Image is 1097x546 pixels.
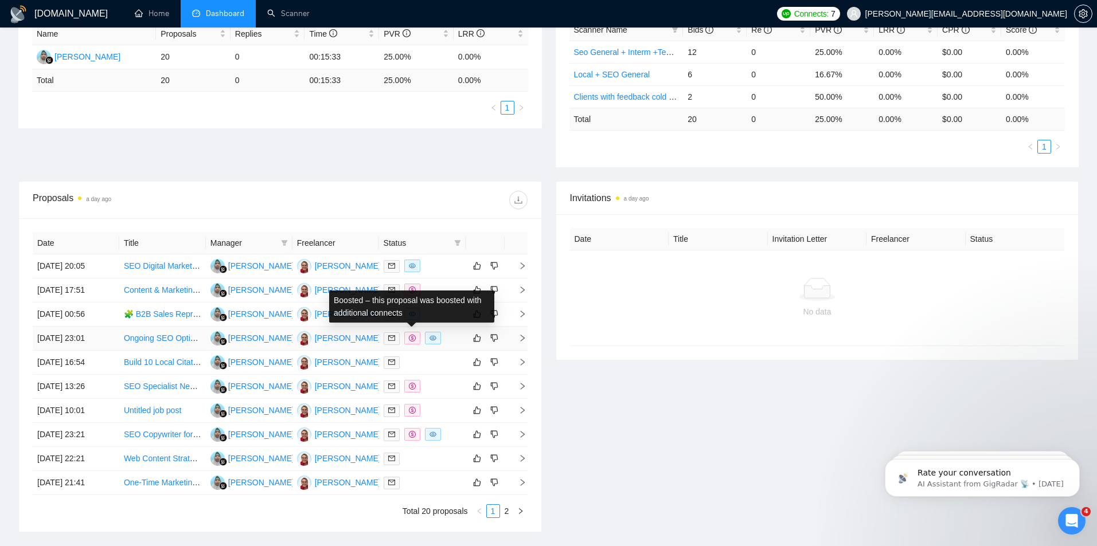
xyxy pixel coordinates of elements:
div: [PERSON_NAME] [315,356,381,368]
iframe: Intercom live chat [1058,507,1086,535]
div: [PERSON_NAME] [228,356,294,368]
td: 16.67% [810,63,874,85]
button: dislike [487,355,501,369]
span: like [473,430,481,439]
span: like [473,333,481,343]
span: Re [751,25,772,34]
a: Local + SEO General [574,70,650,79]
img: HD [297,476,311,490]
th: Proposals [156,23,231,45]
div: [PERSON_NAME] [315,428,381,441]
button: like [470,379,484,393]
span: right [509,478,526,486]
a: SEO Specialist Needed to Improve Search Engine Rankings [124,382,338,391]
span: user [850,10,858,18]
a: HD[PERSON_NAME] [297,357,381,366]
td: 20 [683,108,747,130]
img: HD [297,451,311,466]
img: NN [37,50,51,64]
img: HD [297,307,311,321]
span: Connects: [794,7,829,20]
img: HD [297,259,311,273]
img: gigradar-bm.png [219,410,227,418]
span: dislike [490,382,498,391]
a: Untitled job post [124,406,181,415]
li: 1 [486,504,500,518]
td: 0 [231,69,305,92]
li: Next Page [1051,140,1065,154]
td: 0 [747,108,810,130]
button: right [514,504,528,518]
div: [PERSON_NAME] [315,284,381,296]
span: right [518,104,525,111]
a: NN[PERSON_NAME] [210,333,294,342]
span: Time [309,29,337,38]
td: 25.00 % [810,108,874,130]
a: HD[PERSON_NAME] [297,381,381,390]
div: [PERSON_NAME] [228,404,294,417]
img: NN [210,331,225,345]
div: Proposals [33,191,280,209]
button: dislike [487,451,501,465]
a: Build 10 Local Citations for Google My Business [124,358,295,367]
a: NN[PERSON_NAME] [210,477,294,486]
a: 2 [501,505,513,517]
img: NN [210,379,225,394]
span: mail [388,407,395,414]
td: 0.00% [1001,63,1065,85]
button: like [470,355,484,369]
a: HD[PERSON_NAME] [297,477,381,486]
a: SEO Copywriter for Blogs, Email Campaigns, and Website Updates [124,430,364,439]
span: Score [1006,25,1037,34]
span: info-circle [329,29,337,37]
a: NN[PERSON_NAME] [210,261,294,270]
span: like [473,406,481,415]
span: left [1027,143,1034,150]
td: $ 0.00 [938,108,1001,130]
button: like [470,259,484,273]
img: NN [210,259,225,273]
div: [PERSON_NAME] [315,452,381,465]
span: right [509,286,526,294]
td: Build 10 Local Citations for Google My Business [119,351,206,375]
li: 1 [501,101,514,115]
a: Seo General + Interm +Template [574,48,690,57]
th: Title [669,228,768,250]
td: 0.00 % [874,108,938,130]
span: Status [384,237,450,249]
li: Previous Page [473,504,486,518]
td: 00:15:33 [304,45,379,69]
button: like [470,427,484,441]
th: Freelancer [292,232,379,254]
button: dislike [487,427,501,441]
img: gigradar-bm.png [45,56,53,64]
span: setting [1075,9,1092,18]
a: HD[PERSON_NAME] [297,333,381,342]
span: like [473,358,481,367]
td: 🧩 B2B Sales Representative (Commission-Based) — SaaS / Tech Startup [119,303,206,327]
span: right [509,406,526,414]
div: [PERSON_NAME] [315,332,381,344]
a: NN[PERSON_NAME] [210,357,294,366]
div: [PERSON_NAME] [228,452,294,465]
td: [DATE] 10:01 [33,399,119,423]
td: [DATE] 17:51 [33,278,119,303]
img: gigradar-bm.png [219,386,227,394]
img: gigradar-bm.png [219,482,227,490]
li: Next Page [514,504,528,518]
img: gigradar-bm.png [219,434,227,442]
span: filter [669,21,681,38]
span: LRR [458,29,485,38]
button: dislike [487,403,501,417]
td: [DATE] 00:56 [33,303,119,327]
td: Total [569,108,684,130]
span: like [473,382,481,391]
span: left [476,508,483,514]
td: 20 [156,69,231,92]
td: [DATE] 23:21 [33,423,119,447]
button: like [470,403,484,417]
td: 0.00% [1001,85,1065,108]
